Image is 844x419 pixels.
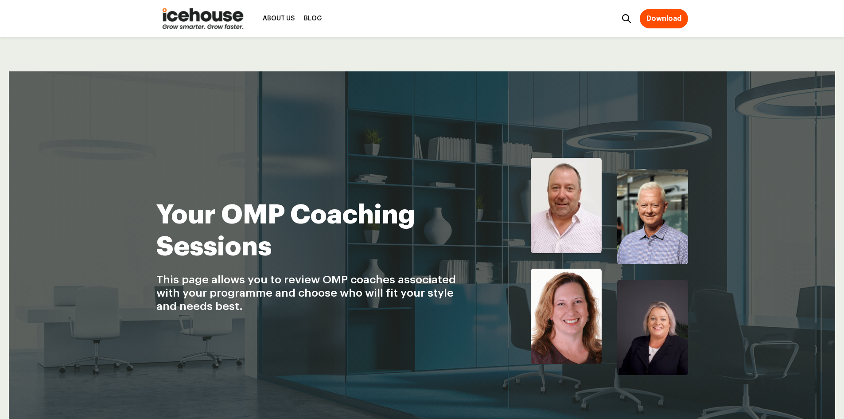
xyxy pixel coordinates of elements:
[299,3,326,34] a: Blog
[640,9,688,28] a: Download
[617,280,688,375] img: Di Murphy
[156,274,456,312] span: This page allows you to review OMP coaches associated with your programme and choose who will fit...
[618,10,635,27] div: Search box
[258,3,327,34] nav: Desktop navigation
[156,199,471,263] h1: Your OMP Coaching Sessions
[531,158,602,253] img: Jamie Brock
[531,269,602,364] img: Josie Adlam-1
[617,169,688,264] img: David Lilburne
[156,4,249,32] img: Icehouse | Grow smarter. Grow faster.
[258,3,299,34] a: About Us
